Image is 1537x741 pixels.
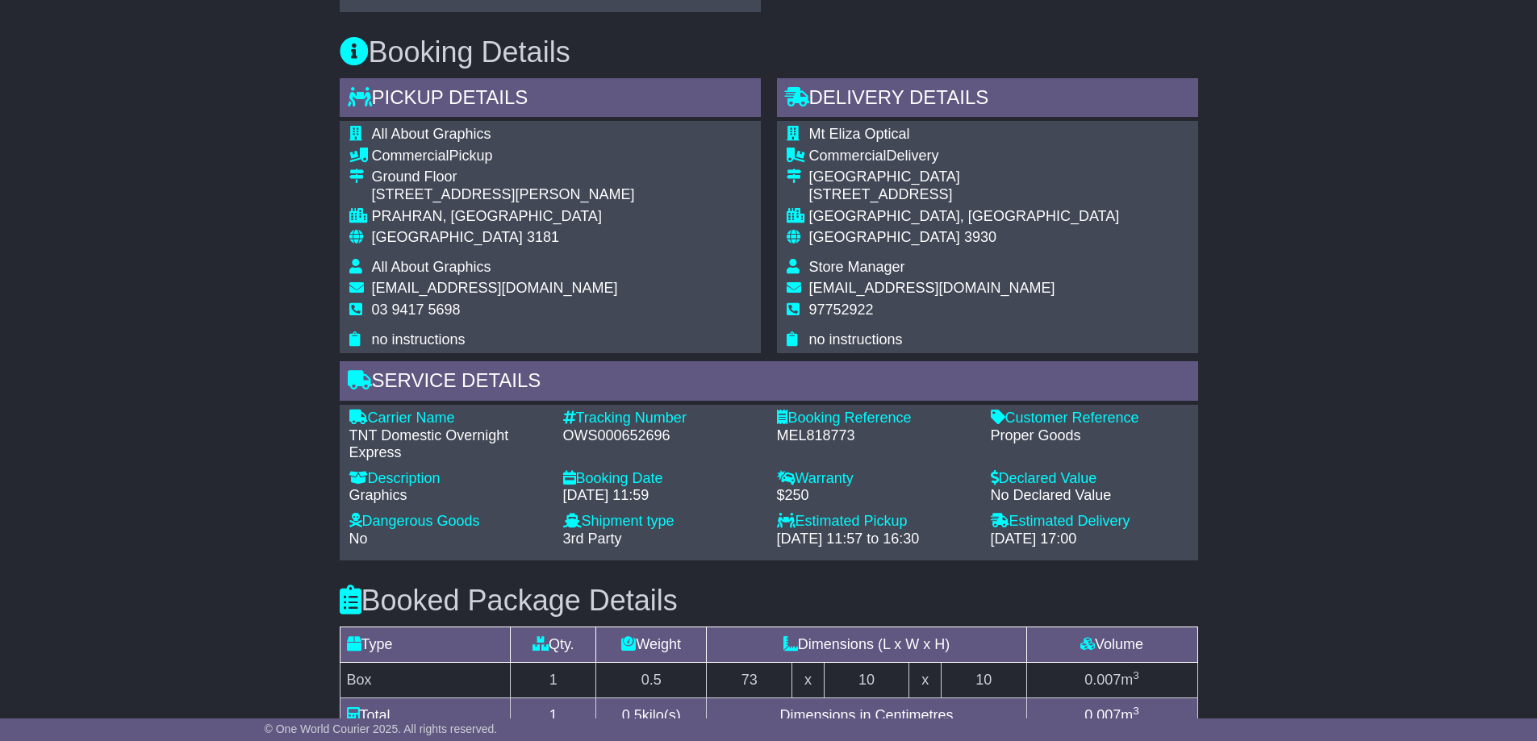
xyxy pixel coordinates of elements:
div: OWS000652696 [563,427,761,445]
div: Estimated Delivery [991,513,1188,531]
span: Commercial [809,148,887,164]
span: [GEOGRAPHIC_DATA] [372,229,523,245]
td: Dimensions (L x W x H) [707,627,1026,662]
td: 73 [707,662,792,697]
div: [DATE] 17:00 [991,531,1188,548]
div: Description [349,470,547,488]
td: Dimensions in Centimetres [707,697,1026,733]
sup: 3 [1133,705,1139,717]
div: Tracking Number [563,410,761,427]
span: no instructions [372,331,466,348]
div: [STREET_ADDRESS][PERSON_NAME] [372,186,635,204]
div: Ground Floor [372,169,635,186]
td: 1 [511,662,596,697]
td: Total [340,697,511,733]
div: Delivery Details [777,78,1198,122]
td: 0.5 [596,662,707,697]
div: Pickup Details [340,78,761,122]
span: 3rd Party [563,531,622,547]
td: kilo(s) [596,697,707,733]
div: Pickup [372,148,635,165]
span: 03 9417 5698 [372,302,461,318]
td: Volume [1026,627,1197,662]
td: 10 [941,662,1026,697]
div: $250 [777,487,975,505]
div: Service Details [340,361,1198,405]
td: x [909,662,941,697]
div: Booking Date [563,470,761,488]
span: 0.007 [1084,707,1121,723]
span: [EMAIL_ADDRESS][DOMAIN_NAME] [809,280,1055,296]
span: Commercial [372,148,449,164]
div: Proper Goods [991,427,1188,445]
span: No [349,531,368,547]
div: Graphics [349,487,547,505]
div: [GEOGRAPHIC_DATA] [809,169,1120,186]
div: Delivery [809,148,1120,165]
td: m [1026,662,1197,697]
sup: 3 [1133,669,1139,681]
div: No Declared Value [991,487,1188,505]
td: Weight [596,627,707,662]
span: 0.5 [622,707,642,723]
span: All About Graphics [372,259,491,275]
h3: Booked Package Details [340,585,1198,617]
td: m [1026,697,1197,733]
div: [DATE] 11:57 to 16:30 [777,531,975,548]
h3: Booking Details [340,36,1198,69]
td: Box [340,662,511,697]
td: 1 [511,697,596,733]
td: Qty. [511,627,596,662]
span: [EMAIL_ADDRESS][DOMAIN_NAME] [372,280,618,296]
div: [DATE] 11:59 [563,487,761,505]
div: PRAHRAN, [GEOGRAPHIC_DATA] [372,208,635,226]
div: Booking Reference [777,410,975,427]
div: Dangerous Goods [349,513,547,531]
span: 3181 [527,229,559,245]
span: All About Graphics [372,126,491,142]
span: Mt Eliza Optical [809,126,910,142]
div: Declared Value [991,470,1188,488]
div: [GEOGRAPHIC_DATA], [GEOGRAPHIC_DATA] [809,208,1120,226]
span: 0.007 [1084,672,1121,688]
div: Shipment type [563,513,761,531]
span: [GEOGRAPHIC_DATA] [809,229,960,245]
div: [STREET_ADDRESS] [809,186,1120,204]
td: Type [340,627,511,662]
div: Estimated Pickup [777,513,975,531]
span: 97752922 [809,302,874,318]
span: Store Manager [809,259,905,275]
td: x [792,662,824,697]
span: no instructions [809,331,903,348]
div: MEL818773 [777,427,975,445]
span: 3930 [964,229,996,245]
div: Carrier Name [349,410,547,427]
div: TNT Domestic Overnight Express [349,427,547,462]
span: © One World Courier 2025. All rights reserved. [265,722,498,735]
td: 10 [824,662,909,697]
div: Warranty [777,470,975,488]
div: Customer Reference [991,410,1188,427]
